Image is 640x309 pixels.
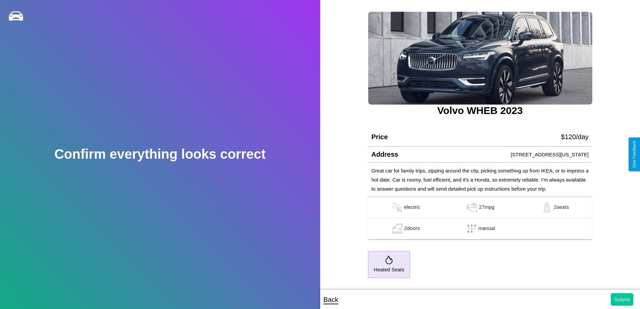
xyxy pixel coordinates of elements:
p: Back [324,294,338,306]
h2: Confirm everything looks correct [54,147,266,162]
img: gas [390,202,404,213]
img: gas [465,202,479,213]
p: Great car for family trips, zipping around the city, picking something up from IKEA, or to impres... [371,166,589,193]
img: gas [540,202,554,213]
button: Submit [611,293,633,306]
p: $ 120 /day [561,131,589,143]
h3: Volvo WHEB 2023 [368,105,592,116]
p: Heated Seats [374,265,404,274]
h4: Price [371,133,388,141]
p: 27 mpg [479,202,495,213]
p: 2 seats [554,202,569,213]
p: 2 doors [404,224,420,234]
p: electric [404,202,420,213]
p: manual [478,224,495,234]
img: gas [391,224,404,234]
div: Give Feedback [632,141,637,168]
h4: Address [371,151,398,158]
p: [STREET_ADDRESS][US_STATE] [511,150,589,159]
table: simple table [368,197,592,239]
